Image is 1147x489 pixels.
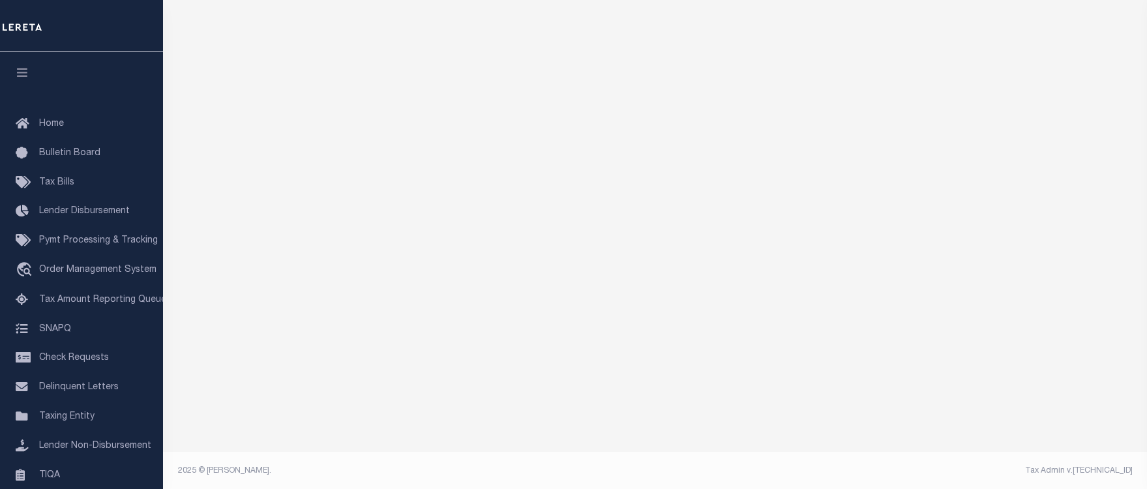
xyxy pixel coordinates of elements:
i: travel_explore [16,262,37,279]
span: Delinquent Letters [39,383,119,392]
span: Tax Amount Reporting Queue [39,295,166,304]
span: TIQA [39,470,60,479]
span: Lender Disbursement [39,207,130,216]
span: Tax Bills [39,178,74,187]
span: Taxing Entity [39,412,95,421]
span: Bulletin Board [39,149,100,158]
span: Check Requests [39,353,109,363]
span: SNAPQ [39,324,71,333]
div: Tax Admin v.[TECHNICAL_ID] [665,465,1133,477]
span: Home [39,119,64,128]
span: Lender Non-Disbursement [39,441,151,451]
div: 2025 © [PERSON_NAME]. [168,465,655,477]
span: Pymt Processing & Tracking [39,236,158,245]
span: Order Management System [39,265,156,274]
